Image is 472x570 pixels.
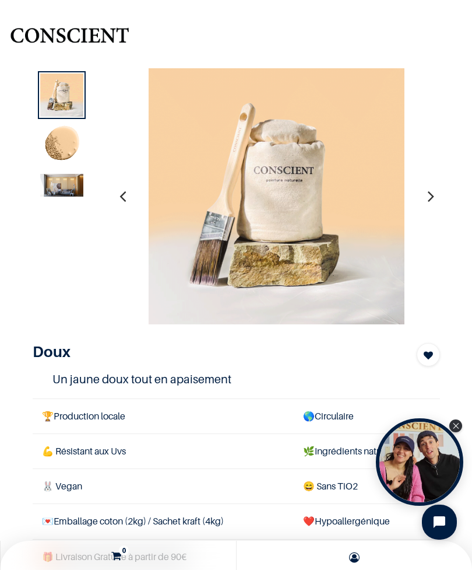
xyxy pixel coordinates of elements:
[303,445,315,457] span: 🌿
[303,480,322,492] span: 😄 S
[42,480,82,492] span: 🐰 Vegan
[412,495,467,550] iframe: Tidio Chat
[33,398,294,433] td: Production locale
[42,410,54,422] span: 🏆
[40,124,83,167] img: Product image
[294,469,439,504] td: ans TiO2
[42,445,126,457] span: 💪 Résistant aux Uvs
[52,370,419,388] h4: Un jaune doux tout en apaisement
[294,433,439,468] td: Ingrédients naturels
[42,515,54,527] span: 💌
[449,419,462,432] div: Close Tolstoy widget
[33,504,294,539] td: Emballage coton (2kg) / Sachet kraft (4kg)
[303,410,315,422] span: 🌎
[40,74,83,117] img: Product image
[376,418,463,506] div: Open Tolstoy widget
[3,541,233,570] a: 0
[148,68,404,324] img: Product image
[294,504,439,539] td: ❤️Hypoallergénique
[33,343,379,361] h1: Doux
[294,398,439,433] td: Circulaire
[40,174,83,197] img: Product image
[119,545,129,555] sup: 0
[417,343,440,366] button: Add to wishlist
[376,418,463,506] div: Open Tolstoy
[9,23,131,54] img: Conscient
[376,418,463,506] div: Tolstoy bubble widget
[424,348,433,362] span: Add to wishlist
[9,23,131,54] a: Logo of Conscient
